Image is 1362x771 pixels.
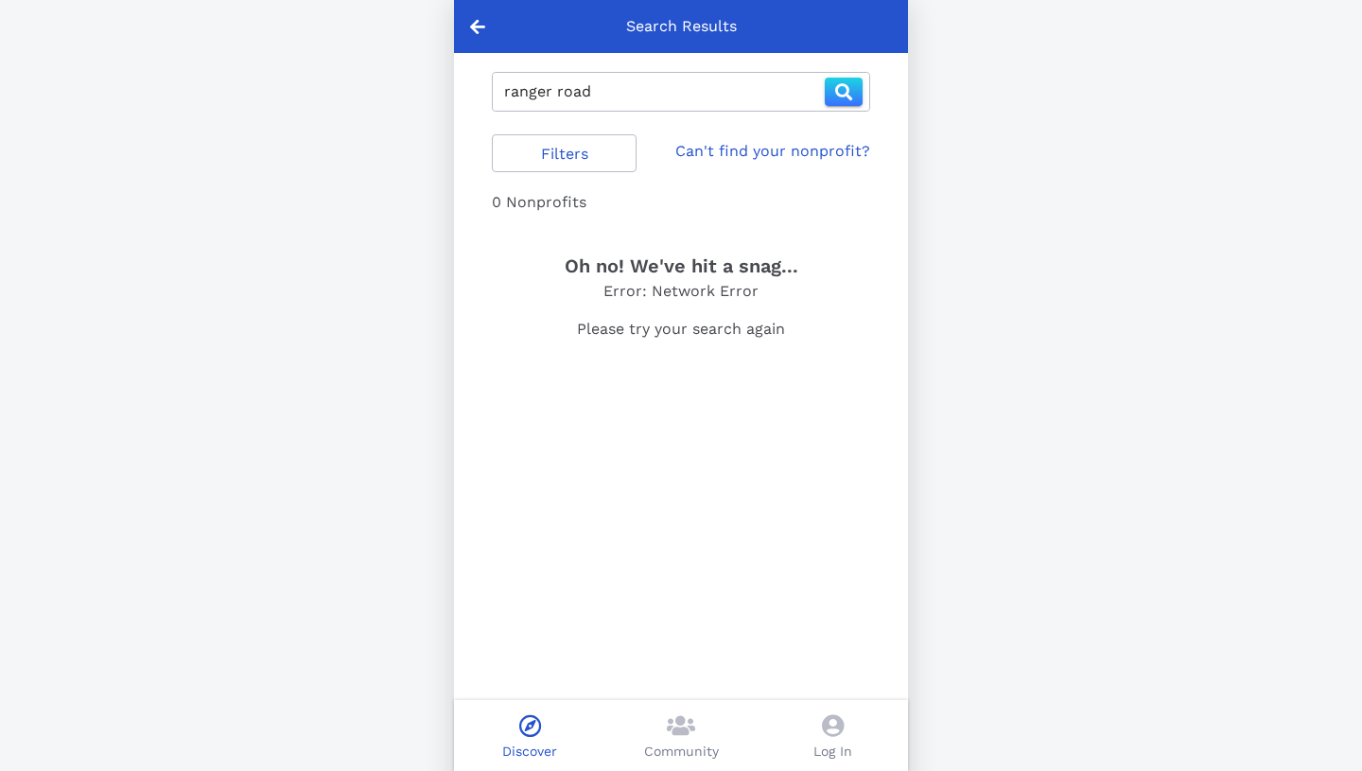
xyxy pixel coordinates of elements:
[626,15,737,38] p: Search Results
[492,252,870,280] h3: Oh no! We've hit a snag...
[502,742,557,762] p: Discover
[492,280,870,303] p: Error: Network Error
[813,742,852,762] p: Log In
[675,140,870,163] a: Can't find your nonprofit?
[492,318,870,341] p: Please try your search again
[492,191,870,214] div: 0 Nonprofits
[508,145,620,163] span: Filters
[644,742,719,762] p: Community
[492,134,637,172] button: Filters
